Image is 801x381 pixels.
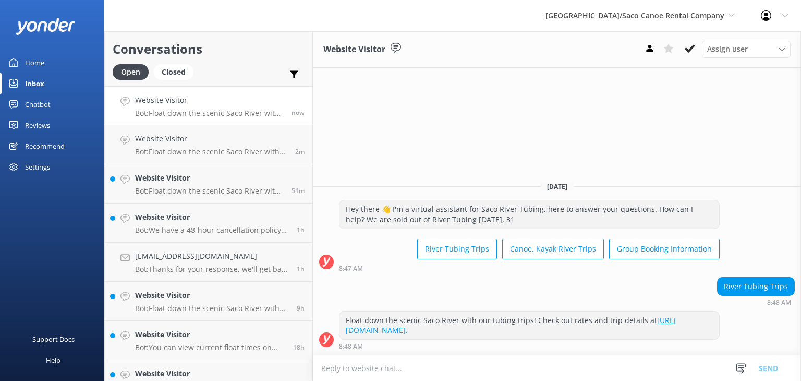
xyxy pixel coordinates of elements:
img: yonder-white-logo.png [16,18,76,35]
div: Float down the scenic Saco River with our tubing trips! Check out rates and trip details at [339,312,719,339]
h3: Website Visitor [323,43,385,56]
a: Website VisitorBot:Float down the scenic Saco River with our tubing trips! Check out rates and tr... [105,164,312,204]
p: Bot: You can view current float times on our River Report Page at [URL][DOMAIN_NAME]. [135,343,285,352]
h4: Website Visitor [135,211,289,223]
a: Website VisitorBot:Float down the scenic Saco River with our tubing trips! Check out rates and tr... [105,86,312,125]
h4: Website Visitor [135,290,289,301]
span: Aug 25 2025 06:15am (UTC -05:00) America/Cancun [297,225,305,234]
div: Aug 25 2025 07:47am (UTC -05:00) America/Cancun [339,265,720,272]
p: Bot: Float down the scenic Saco River with our tubing trips! Check out rates and trip details at ... [135,186,284,196]
strong: 8:48 AM [767,300,791,306]
div: Help [46,350,60,371]
span: Aug 24 2025 12:54pm (UTC -05:00) America/Cancun [293,343,305,352]
span: Aug 24 2025 10:44pm (UTC -05:00) America/Cancun [297,304,305,313]
span: Aug 25 2025 07:48am (UTC -05:00) America/Cancun [292,108,305,117]
h4: Website Visitor [135,368,285,379]
div: Closed [154,64,193,80]
a: Website VisitorBot:Float down the scenic Saco River with our tubing trips! Check out rates and tr... [105,125,312,164]
h4: [EMAIL_ADDRESS][DOMAIN_NAME] [135,251,289,262]
button: River Tubing Trips [417,239,497,259]
div: Inbox [25,73,44,94]
span: Assign user [707,43,748,55]
div: Aug 25 2025 07:48am (UTC -05:00) America/Cancun [717,299,795,306]
p: Bot: Thanks for your response, we'll get back to you as soon as we can during opening hours. [135,265,289,274]
a: Open [113,66,154,77]
div: Aug 25 2025 07:48am (UTC -05:00) America/Cancun [339,342,720,350]
h4: Website Visitor [135,172,284,184]
a: [EMAIL_ADDRESS][DOMAIN_NAME]Bot:Thanks for your response, we'll get back to you as soon as we can... [105,243,312,282]
p: Bot: Float down the scenic Saco River with our tubing trips! Check out rates and trip details at ... [135,109,284,118]
div: Recommend [25,136,65,157]
a: Website VisitorBot:You can view current float times on our River Report Page at [URL][DOMAIN_NAME... [105,321,312,360]
div: Assign User [702,41,791,57]
p: Bot: Float down the scenic Saco River with our tubing trips! Check out rates and trip details at ... [135,147,287,157]
a: Website VisitorBot:We have a 48-hour cancellation policy for all trips. If canceled within 48 hou... [105,204,312,243]
h4: Website Visitor [135,94,284,106]
span: [GEOGRAPHIC_DATA]/Saco Canoe Rental Company [545,10,724,20]
div: Reviews [25,115,50,136]
a: Website VisitorBot:Float down the scenic Saco River with our tubing trips! Check out rates and tr... [105,282,312,321]
span: Aug 25 2025 07:46am (UTC -05:00) America/Cancun [295,147,305,156]
span: Aug 25 2025 05:56am (UTC -05:00) America/Cancun [297,265,305,273]
h4: Website Visitor [135,133,287,145]
button: Canoe, Kayak River Trips [502,239,604,259]
div: Chatbot [25,94,51,115]
div: Support Docs [32,329,75,350]
div: Home [25,52,44,73]
span: Aug 25 2025 06:57am (UTC -05:00) America/Cancun [292,186,305,195]
a: Closed [154,66,199,77]
p: Bot: Float down the scenic Saco River with our tubing trips! Check out rates and trip details at ... [135,304,289,313]
p: Bot: We have a 48-hour cancellation policy for all trips. If canceled within 48 hours, we will ho... [135,225,289,235]
a: [URL][DOMAIN_NAME]. [346,315,676,336]
h2: Conversations [113,39,305,59]
div: Settings [25,157,50,177]
div: River Tubing Trips [718,278,794,295]
div: Hey there 👋 I'm a virtual assistant for Saco River Tubing, here to answer your questions. How can... [339,200,719,228]
strong: 8:48 AM [339,343,363,350]
span: [DATE] [541,182,574,191]
strong: 8:47 AM [339,266,363,272]
h4: Website Visitor [135,329,285,340]
button: Group Booking Information [609,239,720,259]
div: Open [113,64,149,80]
